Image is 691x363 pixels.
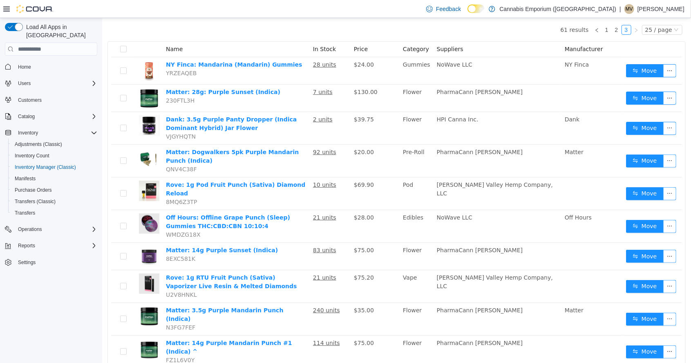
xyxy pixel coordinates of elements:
a: Settings [15,258,39,267]
a: Manifests [11,174,39,184]
li: 3 [519,7,529,17]
span: Transfers (Classic) [11,197,97,206]
span: N3FG7FEF [64,306,93,313]
span: Adjustments (Classic) [11,139,97,149]
button: Settings [2,256,101,268]
li: Next Page [529,7,539,17]
nav: Complex example [5,57,97,289]
span: $20.00 [252,131,272,137]
p: Cannabis Emporium ([GEOGRAPHIC_DATA]) [499,4,616,14]
button: Operations [2,224,101,235]
button: icon: swapMove [524,262,561,275]
button: icon: swapMove [524,327,561,341]
button: icon: swapMove [524,46,561,59]
button: Adjustments (Classic) [8,139,101,150]
span: $69.90 [252,164,272,170]
span: HPI Canna Inc. [335,98,376,105]
span: $24.00 [252,43,272,50]
span: PharmaCann [PERSON_NAME] [335,322,420,328]
span: 230FTL3H [64,79,92,86]
span: Adjustments (Classic) [15,141,62,148]
u: 21 units [211,256,234,263]
span: YRZEAQEB [64,52,95,58]
a: Feedback [423,1,464,17]
p: [PERSON_NAME] [637,4,684,14]
span: Transfers (Classic) [15,198,56,205]
span: Inventory [18,130,38,136]
span: Matter [463,289,481,296]
a: 2 [510,7,519,16]
button: icon: ellipsis [561,327,574,341]
span: Manifests [11,174,97,184]
a: Off Hours: Offline Grape Punch (Sleep) Gummies THC:CBD:CBN 10:10:4 [64,196,188,211]
a: Matter: 28g: Purple Sunset (Indica) [64,71,178,77]
button: Operations [15,224,45,234]
button: Reports [15,241,38,251]
span: $39.75 [252,98,272,105]
img: Matter: 14g Purple Sunset (Indica) hero shot [37,228,57,249]
span: 8MQ6Z3TP [64,181,95,187]
span: Manufacturer [463,28,501,34]
button: Inventory [2,127,101,139]
button: Reports [2,240,101,251]
span: U2V8HNKL [64,273,95,280]
span: Inventory Count [15,152,49,159]
button: icon: ellipsis [561,137,574,150]
a: Matter: 3.5g Purple Mandarin Punch (Indica) [64,289,181,304]
button: Transfers (Classic) [8,196,101,207]
button: Catalog [15,112,38,121]
span: Purchase Orders [15,187,52,193]
a: Adjustments (Classic) [11,139,65,149]
span: $35.00 [252,289,272,296]
span: Users [18,80,31,87]
a: Purchase Orders [11,185,55,195]
u: 240 units [211,289,238,296]
button: icon: swapMove [524,232,561,245]
a: Inventory Count [11,151,53,161]
button: Home [2,60,101,72]
a: NY Finca: Mandarina (Mandarin) Gummies [64,43,200,50]
span: Inventory [15,128,97,138]
span: FZ1L6V0Y [64,339,92,345]
button: icon: swapMove [524,104,561,117]
span: Dank [463,98,477,105]
td: Edibles [297,192,331,225]
span: $75.00 [252,322,272,328]
img: Matter: Dogwalkers 5pk Purple Mandarin Punch (Indica) hero shot [37,130,57,150]
img: Rove: 1g Pod Fruit Punch (Sativa) Diamond Reload hero shot [37,163,57,183]
a: 3 [520,7,529,16]
span: Home [18,64,31,70]
li: 1 [500,7,510,17]
span: $75.00 [252,229,272,235]
button: icon: ellipsis [561,74,574,87]
span: Inventory Manager (Classic) [11,162,97,172]
a: Matter: 14g Purple Sunset (Indica) [64,229,176,235]
div: Michael Valentin [624,4,634,14]
button: Inventory Manager (Classic) [8,161,101,173]
button: icon: swapMove [524,202,561,215]
td: Pre-Roll [297,127,331,159]
span: Category [301,28,327,34]
span: 8EXC581K [64,238,93,244]
p: | [619,4,621,14]
span: PharmaCann [PERSON_NAME] [335,131,420,137]
u: 2 units [211,98,230,105]
button: icon: swapMove [524,74,561,87]
span: [PERSON_NAME] Valley Hemp Company, LLC [335,164,451,179]
u: 10 units [211,164,234,170]
span: QNV4C38F [64,148,95,155]
span: [PERSON_NAME] Valley Hemp Company, LLC [335,256,451,271]
span: PharmaCann [PERSON_NAME] [335,71,420,77]
button: Inventory Count [8,150,101,161]
span: PharmaCann [PERSON_NAME] [335,289,420,296]
button: icon: ellipsis [561,262,574,275]
button: icon: ellipsis [561,46,574,59]
u: 21 units [211,196,234,203]
span: $130.00 [252,71,275,77]
span: WMDZG18X [64,213,98,220]
span: Reports [18,242,35,249]
span: Transfers [15,210,35,216]
span: Settings [18,259,36,266]
a: Customers [15,95,45,105]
